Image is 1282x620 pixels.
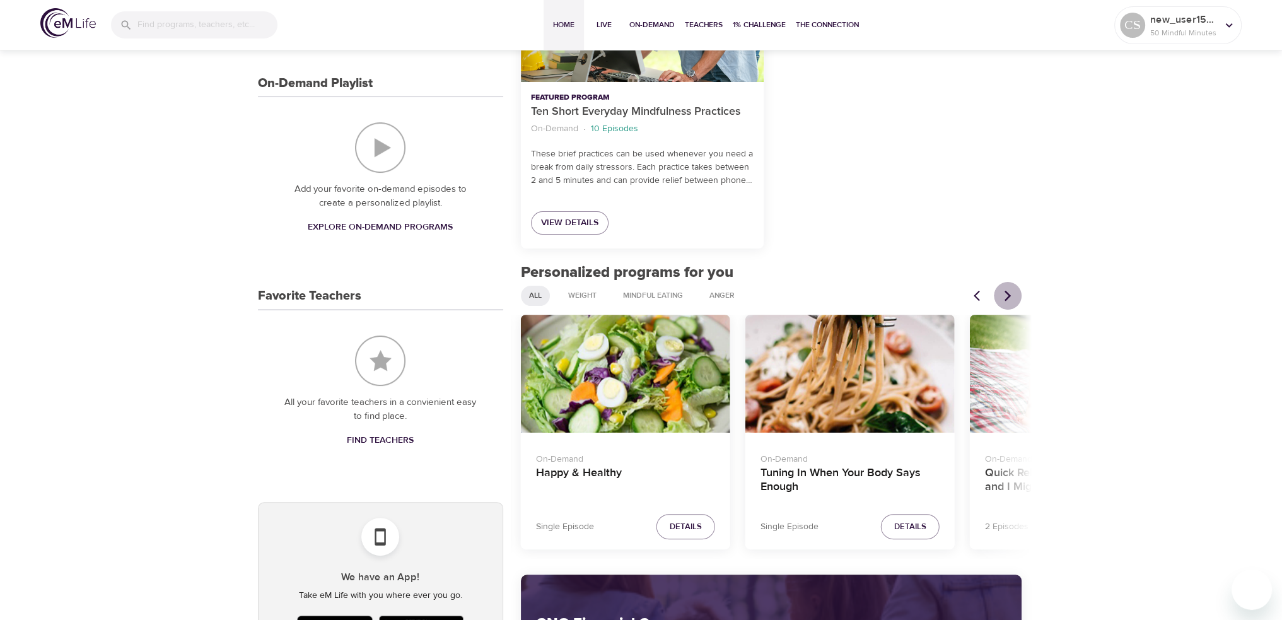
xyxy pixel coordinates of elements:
[536,448,715,466] p: On-Demand
[283,395,478,424] p: All your favorite teachers in a convienient easy to find place.
[733,18,786,32] span: 1% Challenge
[589,18,619,32] span: Live
[561,290,604,301] span: Weight
[531,120,754,137] nav: breadcrumb
[308,219,453,235] span: Explore On-Demand Programs
[355,122,405,173] img: On-Demand Playlist
[521,315,730,433] button: Happy & Healthy
[745,315,955,433] button: Tuning In When Your Body Says Enough
[521,286,550,306] div: All
[531,103,754,120] p: Ten Short Everyday Mindfulness Practices
[549,18,579,32] span: Home
[985,448,1164,466] p: On-Demand
[591,122,638,136] p: 10 Episodes
[531,122,578,136] p: On-Demand
[1150,27,1217,38] p: 50 Mindful Minutes
[702,290,742,301] span: Anger
[994,282,1022,310] button: Next items
[269,571,492,584] h5: We have an App!
[1120,13,1145,38] div: CS
[1232,570,1272,610] iframe: Button to launch messaging window
[1150,12,1217,27] p: new_user1566335009
[347,433,414,448] span: Find Teachers
[985,520,1029,534] p: 2 Episodes
[355,336,405,386] img: Favorite Teachers
[40,8,96,38] img: logo
[258,289,361,303] h3: Favorite Teachers
[531,211,609,235] a: View Details
[531,92,754,103] p: Featured Program
[541,215,598,231] span: View Details
[985,466,1164,496] h4: Quick Relief - My Patience is Done and I Might Explode
[560,286,605,306] div: Weight
[701,286,743,306] div: Anger
[583,120,586,137] li: ·
[670,520,702,534] span: Details
[258,76,373,91] h3: On-Demand Playlist
[536,466,715,496] h4: Happy & Healthy
[137,11,277,38] input: Find programs, teachers, etc...
[881,514,940,540] button: Details
[796,18,859,32] span: The Connection
[970,315,1179,433] button: Quick Relief - My Patience is Done and I Might Explode
[615,290,691,301] span: Mindful Eating
[629,18,675,32] span: On-Demand
[531,148,754,187] p: These brief practices can be used whenever you need a break from daily stressors. Each practice t...
[615,286,691,306] div: Mindful Eating
[760,448,940,466] p: On-Demand
[521,264,1022,282] h2: Personalized programs for you
[656,514,715,540] button: Details
[760,466,940,496] h4: Tuning In When Your Body Says Enough
[522,290,549,301] span: All
[536,520,594,534] p: Single Episode
[966,282,994,310] button: Previous items
[685,18,723,32] span: Teachers
[342,429,419,452] a: Find Teachers
[269,589,492,602] p: Take eM Life with you where ever you go.
[894,520,926,534] span: Details
[303,216,458,239] a: Explore On-Demand Programs
[760,520,819,534] p: Single Episode
[283,182,478,211] p: Add your favorite on-demand episodes to create a personalized playlist.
